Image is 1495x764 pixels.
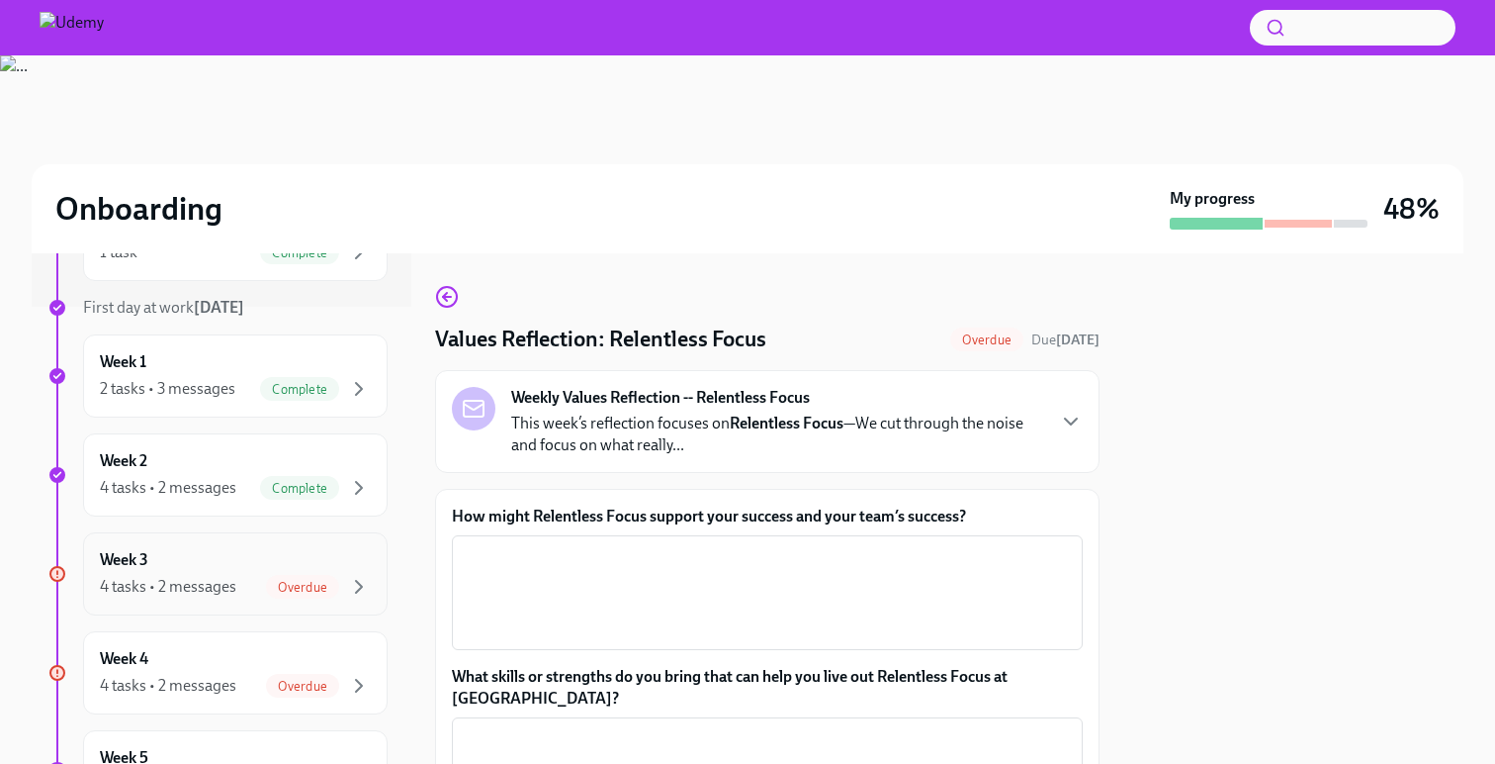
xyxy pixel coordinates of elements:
div: 4 tasks • 2 messages [100,477,236,499]
h6: Week 2 [100,450,147,472]
span: Complete [260,481,339,496]
div: 4 tasks • 2 messages [100,675,236,697]
a: Week 34 tasks • 2 messagesOverdue [47,532,388,616]
a: Week 24 tasks • 2 messagesComplete [47,433,388,517]
p: This week’s reflection focuses on —We cut through the noise and focus on what really... [511,413,1043,456]
h4: Values Reflection: Relentless Focus [435,325,766,354]
h6: Week 4 [100,648,148,670]
a: First day at work[DATE] [47,297,388,319]
strong: [DATE] [1056,332,1099,348]
div: 2 tasks • 3 messages [100,378,235,400]
h6: Week 3 [100,549,148,571]
span: Complete [260,382,339,397]
a: Week 12 tasks • 3 messagesComplete [47,334,388,418]
span: First day at work [83,298,244,317]
strong: Weekly Values Reflection -- Relentless Focus [511,387,810,409]
span: Overdue [266,580,339,595]
span: Overdue [266,679,339,694]
strong: My progress [1170,188,1255,210]
a: Week 44 tasks • 2 messagesOverdue [47,631,388,715]
span: Overdue [950,333,1023,347]
span: Due [1031,332,1099,348]
h2: Onboarding [55,189,222,229]
h6: Week 1 [100,351,146,373]
img: Udemy [40,12,104,44]
div: 4 tasks • 2 messages [100,576,236,598]
h3: 48% [1383,191,1440,227]
span: August 18th, 2025 09:00 [1031,331,1099,349]
strong: Relentless Focus [730,414,843,432]
label: How might Relentless Focus support your success and your team’s success? [452,506,1083,527]
strong: [DATE] [194,298,244,317]
label: What skills or strengths do you bring that can help you live out Relentless Focus at [GEOGRAPHIC_... [452,666,1083,710]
